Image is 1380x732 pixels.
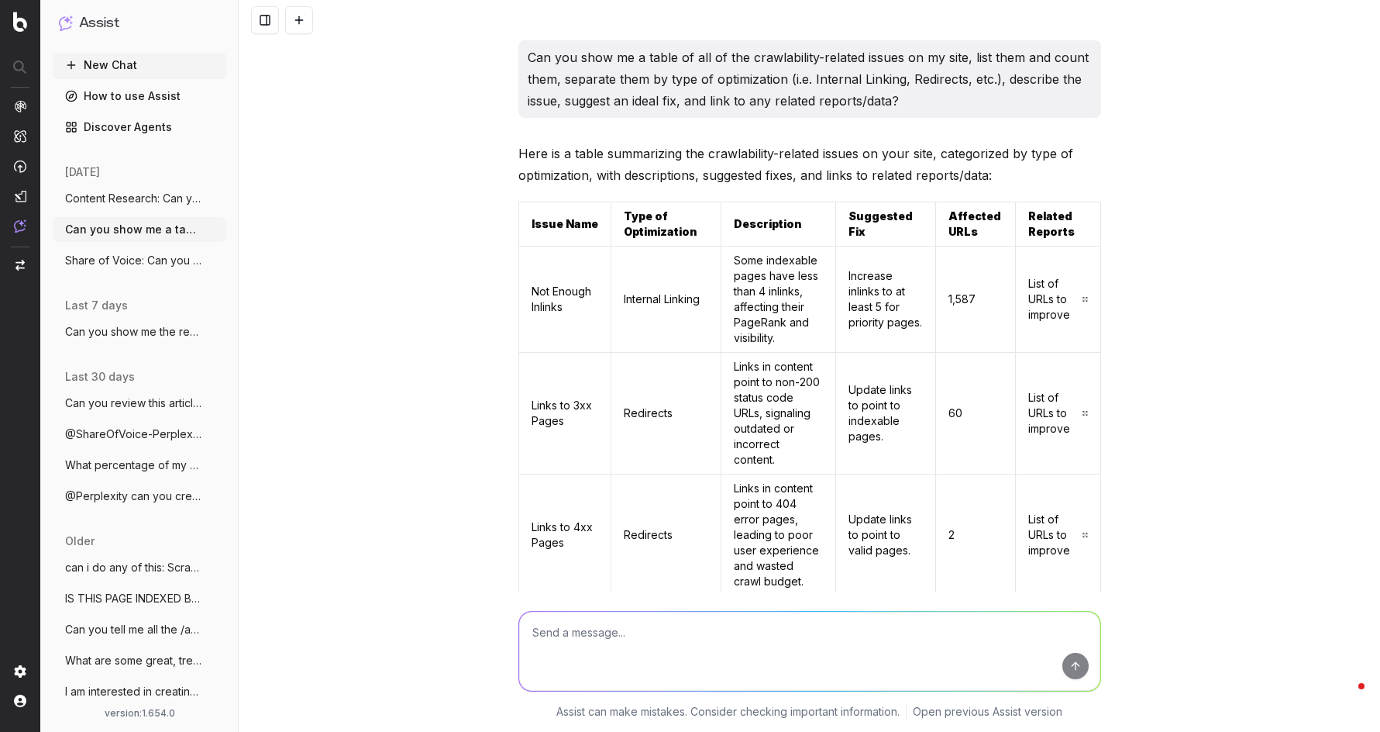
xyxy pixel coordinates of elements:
[14,695,26,707] img: My account
[611,247,721,353] td: Internal Linking
[518,247,611,353] td: Not Enough Inlinks
[624,209,697,238] strong: Type of Optimization
[518,143,1101,186] p: Here is a table summarizing the crawlability-related issues on your site, categorized by type of ...
[913,704,1062,720] a: Open previous Assist version
[528,47,1092,112] p: Can you show me a table of all of the crawlability-related issues on my site, list them and count...
[53,422,226,447] button: @ShareOfVoice-Perplexity What can you sh
[936,353,1015,475] td: 60
[835,353,936,475] td: Update links to point to indexable pages.
[721,247,836,353] td: Some indexable pages have less than 4 inlinks, affecting their PageRank and visibility.
[14,665,26,678] img: Setting
[53,248,226,273] button: Share of Voice: Can you show me the Goo
[1327,679,1365,716] iframe: Intercom live chat
[721,475,836,596] td: Links in content point to 404 error pages, leading to poor user experience and wasted crawl budget.
[13,12,27,32] img: Botify logo
[65,222,201,237] span: Can you show me a table of all of the cr
[14,129,26,143] img: Intelligence
[65,684,201,699] span: I am interested in creating some long-fo
[65,395,201,411] span: Can you review this article: [URL]
[15,260,25,271] img: Switch project
[79,12,119,34] h1: Assist
[53,586,226,611] button: IS THIS PAGE INDEXED BY GOOGLE [URL]
[721,353,836,475] td: Links in content point to non-200 status code URLs, signaling outdated or incorrect content.
[53,679,226,704] button: I am interested in creating some long-fo
[611,353,721,475] td: Redirects
[53,555,226,580] button: can i do any of this: Scrape top competi
[65,489,201,504] span: @Perplexity can you create Nunjucks scri
[65,533,95,549] span: older
[53,453,226,478] button: What percentage of my /articles/ pages h
[1028,512,1088,558] a: List of URLs to improve
[59,12,220,34] button: Assist
[53,648,226,673] button: What are some great, trending topics I s
[65,253,201,268] span: Share of Voice: Can you show me the Goo
[936,475,1015,596] td: 2
[734,217,802,230] strong: Description
[65,426,201,442] span: @ShareOfVoice-Perplexity What can you sh
[53,217,226,242] button: Can you show me a table of all of the cr
[53,484,226,509] button: @Perplexity can you create Nunjucks scri
[53,186,226,211] button: Content Research: Can you review this a
[59,707,220,720] div: version: 1.654.0
[1028,390,1088,437] a: List of URLs to improve
[14,190,26,202] img: Studio
[948,209,1003,238] strong: Affected URLs
[53,84,226,109] a: How to use Assist
[14,100,26,112] img: Analytics
[65,591,201,606] span: IS THIS PAGE INDEXED BY GOOGLE [URL]
[59,16,73,30] img: Assist
[65,653,201,668] span: What are some great, trending topics I s
[1028,209,1075,238] strong: Related Reports
[835,247,936,353] td: Increase inlinks to at least 5 for priority pages.
[65,457,201,473] span: What percentage of my /articles/ pages h
[65,369,135,385] span: last 30 days
[65,191,201,206] span: Content Research: Can you review this a
[53,115,226,140] a: Discover Agents
[53,53,226,78] button: New Chat
[65,298,128,313] span: last 7 days
[611,475,721,596] td: Redirects
[14,160,26,173] img: Activation
[518,475,611,596] td: Links to 4xx Pages
[556,704,900,720] p: Assist can make mistakes. Consider checking important information.
[53,617,226,642] button: Can you tell me all the /articles/ pages
[65,324,201,340] span: Can you show me the redirect issues on m
[53,319,226,344] button: Can you show me the redirect issues on m
[532,217,598,230] strong: Issue Name
[65,560,201,575] span: can i do any of this: Scrape top competi
[848,209,915,238] strong: Suggested Fix
[53,391,226,416] button: Can you review this article: [URL]
[835,475,936,596] td: Update links to point to valid pages.
[65,622,201,637] span: Can you tell me all the /articles/ pages
[65,164,100,180] span: [DATE]
[518,353,611,475] td: Links to 3xx Pages
[936,247,1015,353] td: 1,587
[14,219,26,233] img: Assist
[1028,276,1088,323] a: List of URLs to improve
